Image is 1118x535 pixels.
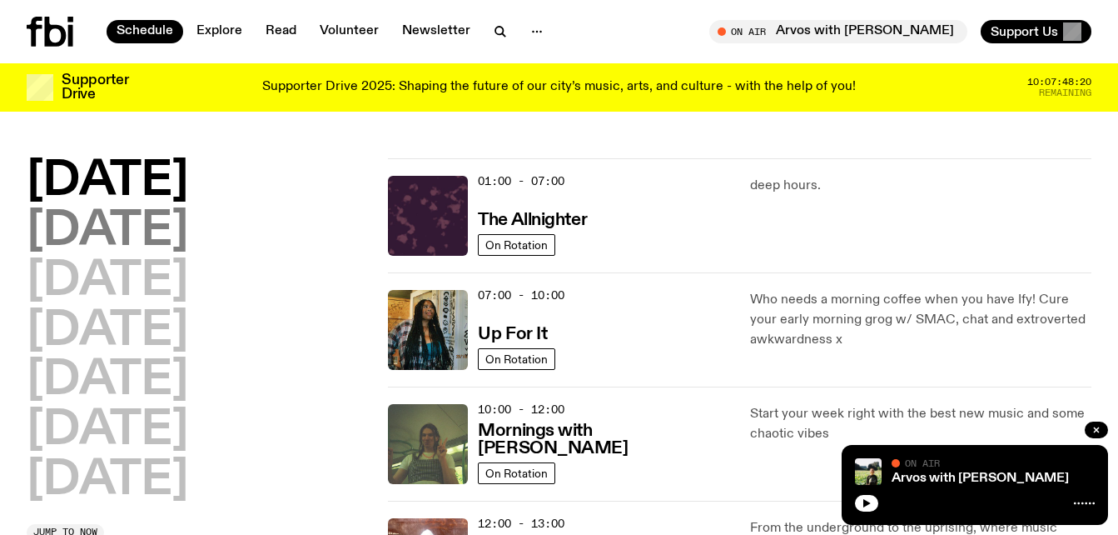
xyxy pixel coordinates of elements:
[478,322,547,343] a: Up For It
[186,20,252,43] a: Explore
[27,357,188,404] button: [DATE]
[991,24,1058,39] span: Support Us
[478,326,547,343] h3: Up For It
[262,80,856,95] p: Supporter Drive 2025: Shaping the future of our city’s music, arts, and culture - with the help o...
[478,212,587,229] h3: The Allnighter
[478,287,564,303] span: 07:00 - 10:00
[27,258,188,305] button: [DATE]
[905,457,940,468] span: On Air
[388,404,468,484] img: Jim Kretschmer in a really cute outfit with cute braids, standing on a train holding up a peace s...
[62,73,128,102] h3: Supporter Drive
[478,462,555,484] a: On Rotation
[27,208,188,255] button: [DATE]
[485,467,548,479] span: On Rotation
[27,457,188,504] button: [DATE]
[1039,88,1091,97] span: Remaining
[27,158,188,205] button: [DATE]
[107,20,183,43] a: Schedule
[478,173,564,189] span: 01:00 - 07:00
[1027,77,1091,87] span: 10:07:48:20
[892,472,1069,485] a: Arvos with [PERSON_NAME]
[750,176,1091,196] p: deep hours.
[388,290,468,370] img: Ify - a Brown Skin girl with black braided twists, looking up to the side with her tongue stickin...
[478,234,555,256] a: On Rotation
[478,348,555,370] a: On Rotation
[709,20,967,43] button: On AirArvos with [PERSON_NAME]
[981,20,1091,43] button: Support Us
[478,208,587,229] a: The Allnighter
[256,20,306,43] a: Read
[478,422,729,457] h3: Mornings with [PERSON_NAME]
[478,419,729,457] a: Mornings with [PERSON_NAME]
[478,402,564,417] span: 10:00 - 12:00
[485,238,548,251] span: On Rotation
[750,290,1091,350] p: Who needs a morning coffee when you have Ify! Cure your early morning grog w/ SMAC, chat and extr...
[310,20,389,43] a: Volunteer
[750,404,1091,444] p: Start your week right with the best new music and some chaotic vibes
[27,407,188,454] button: [DATE]
[392,20,480,43] a: Newsletter
[478,516,564,532] span: 12:00 - 13:00
[27,308,188,355] button: [DATE]
[855,458,882,485] img: Bri is smiling and wearing a black t-shirt. She is standing in front of a lush, green field. Ther...
[485,352,548,365] span: On Rotation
